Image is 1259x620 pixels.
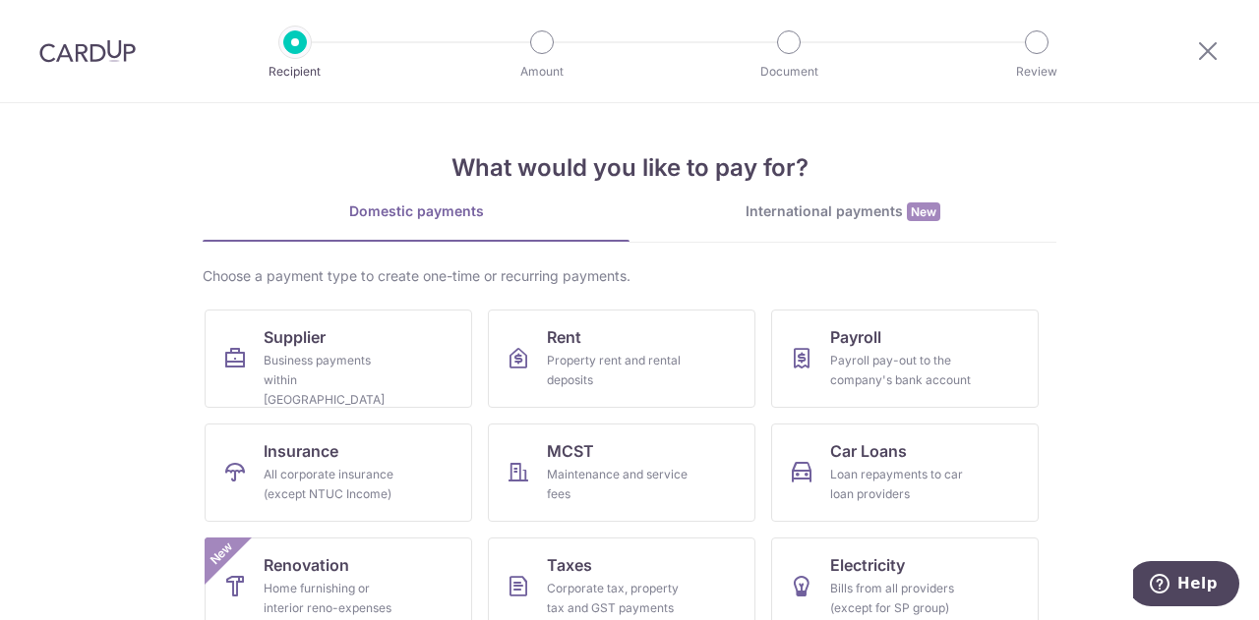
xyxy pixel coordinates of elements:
[547,465,689,504] div: Maintenance and service fees
[264,553,349,577] span: Renovation
[1133,561,1239,610] iframe: Opens a widget where you can find more information
[830,439,907,463] span: Car Loans
[830,553,905,577] span: Electricity
[547,351,689,390] div: Property rent and rental deposits
[205,310,472,408] a: SupplierBusiness payments within [GEOGRAPHIC_DATA]
[830,325,881,349] span: Payroll
[547,579,689,618] div: Corporate tax, property tax and GST payments
[203,266,1056,286] div: Choose a payment type to create one-time or recurring payments.
[830,351,972,390] div: Payroll pay-out to the company's bank account
[264,325,326,349] span: Supplier
[488,423,755,522] a: MCSTMaintenance and service fees
[264,465,405,504] div: All corporate insurance (except NTUC Income)
[205,423,472,522] a: InsuranceAll corporate insurance (except NTUC Income)
[39,39,136,63] img: CardUp
[203,150,1056,186] h4: What would you like to pay for?
[907,202,940,221] span: New
[547,553,592,577] span: Taxes
[547,439,594,463] span: MCST
[964,62,1109,82] p: Review
[264,579,405,618] div: Home furnishing or interior reno-expenses
[716,62,862,82] p: Document
[830,465,972,504] div: Loan repayments to car loan providers
[547,325,581,349] span: Rent
[629,201,1056,222] div: International payments
[771,423,1039,522] a: Car LoansLoan repayments to car loan providers
[488,310,755,408] a: RentProperty rent and rental deposits
[264,439,338,463] span: Insurance
[830,579,972,618] div: Bills from all providers (except for SP group)
[206,537,238,570] span: New
[469,62,615,82] p: Amount
[203,201,629,221] div: Domestic payments
[264,351,405,410] div: Business payments within [GEOGRAPHIC_DATA]
[771,310,1039,408] a: PayrollPayroll pay-out to the company's bank account
[222,62,368,82] p: Recipient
